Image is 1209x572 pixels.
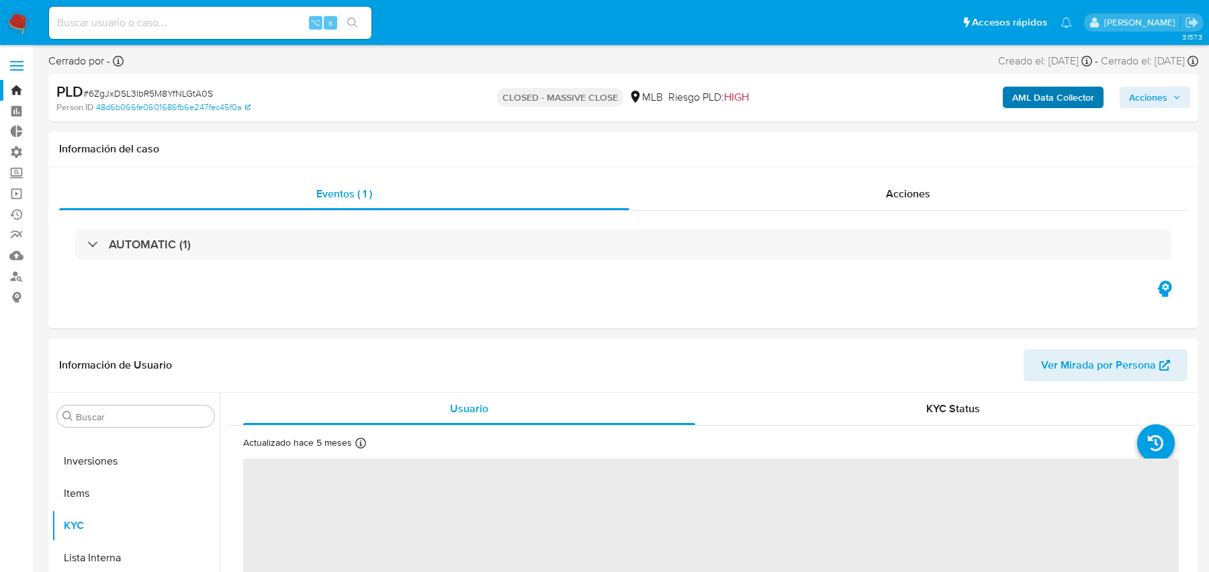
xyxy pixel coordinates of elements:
span: ⌥ [310,16,320,29]
div: Cerrado el: [DATE] [1101,54,1198,68]
span: Riesgo PLD: [668,90,749,105]
b: AML Data Collector [1012,87,1094,108]
span: s [328,16,332,29]
span: KYC Status [926,401,980,416]
button: Inversiones [52,445,220,477]
button: Buscar [62,411,73,422]
span: # 6ZgJxDSL3IbR5M8YfNLGtA0S [83,87,213,100]
p: juan.calo@mercadolibre.com [1104,16,1180,29]
h3: AUTOMATIC (1) [109,237,191,252]
span: - [1095,54,1098,68]
a: 48d6b066fe0601686fb6e247fec45f0a [96,101,251,113]
span: Accesos rápidos [972,15,1047,30]
span: Usuario [450,401,488,416]
div: Creado el: [DATE] [998,54,1092,68]
span: Acciones [886,186,930,201]
h1: Información de Usuario [59,359,172,372]
span: Ver Mirada por Persona [1041,349,1156,381]
b: PLD [56,81,83,102]
button: KYC [52,510,220,542]
button: Items [52,477,220,510]
p: CLOSED - MASSIVE CLOSE [497,88,623,107]
span: Eventos ( 1 ) [316,186,372,201]
input: Buscar usuario o caso... [49,14,371,32]
div: AUTOMATIC (1) [75,229,1171,260]
span: Acciones [1129,87,1167,108]
div: MLB [629,90,663,105]
button: Ver Mirada por Persona [1024,349,1188,381]
b: Person ID [56,101,93,113]
a: Notificaciones [1061,17,1072,28]
button: Acciones [1120,87,1190,108]
b: - [104,53,110,68]
a: Salir [1185,15,1199,30]
span: Cerrado por [48,54,110,68]
h1: Información del caso [59,142,1188,156]
span: HIGH [724,89,749,105]
button: AML Data Collector [1003,87,1104,108]
input: Buscar [76,411,209,423]
p: Actualizado hace 5 meses [243,436,352,449]
button: search-icon [339,13,366,32]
